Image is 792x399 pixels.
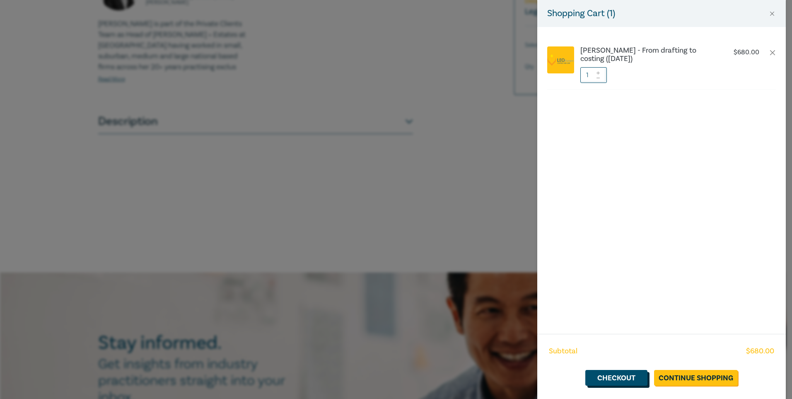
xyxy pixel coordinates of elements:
a: [PERSON_NAME] - From drafting to costing ([DATE]) [580,46,718,63]
span: Subtotal [549,346,577,357]
img: logo.png [547,54,574,66]
p: $ 680.00 [734,49,759,56]
a: Checkout [585,370,647,386]
span: $ 680.00 [746,346,774,357]
button: Close [768,10,776,17]
h5: Shopping Cart ( 1 ) [547,7,615,20]
input: 1 [580,67,607,83]
a: Continue Shopping [654,370,738,386]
